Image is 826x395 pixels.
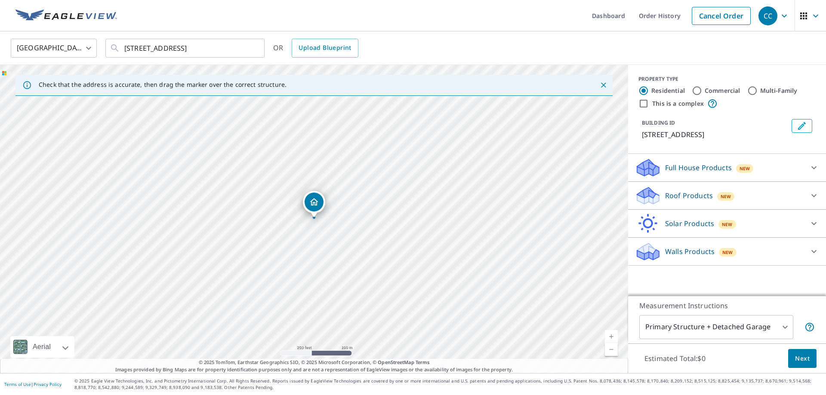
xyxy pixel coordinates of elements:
[758,6,777,25] div: CC
[635,241,819,262] div: Walls ProductsNew
[788,349,817,368] button: Next
[665,218,714,229] p: Solar Products
[124,36,247,60] input: Search by address or latitude-longitude
[635,185,819,206] div: Roof ProductsNew
[605,343,618,356] a: Current Level 17, Zoom Out
[740,165,750,172] span: New
[692,7,751,25] a: Cancel Order
[74,378,822,391] p: © 2025 Eagle View Technologies, Inc. and Pictometry International Corp. All Rights Reserved. Repo...
[292,39,358,58] a: Upload Blueprint
[665,162,732,173] p: Full House Products
[4,382,62,387] p: |
[721,193,731,200] span: New
[635,213,819,234] div: Solar ProductsNew
[635,157,819,178] div: Full House ProductsNew
[15,9,117,22] img: EV Logo
[722,249,733,256] span: New
[416,359,430,365] a: Terms
[795,353,810,364] span: Next
[652,99,704,108] label: This is a complex
[722,221,733,228] span: New
[34,381,62,387] a: Privacy Policy
[760,86,798,95] label: Multi-Family
[30,336,53,358] div: Aerial
[299,43,351,53] span: Upload Blueprint
[665,190,713,201] p: Roof Products
[804,322,815,332] span: Your report will include the primary structure and a detached garage if one exists.
[378,359,414,365] a: OpenStreetMap
[642,119,675,126] p: BUILDING ID
[605,330,618,343] a: Current Level 17, Zoom In
[4,381,31,387] a: Terms of Use
[639,315,793,339] div: Primary Structure + Detached Garage
[651,86,685,95] label: Residential
[792,119,812,133] button: Edit building 1
[303,191,325,217] div: Dropped pin, building 1, Residential property, 20889 Morada Ct Boca Raton, FL 33433
[273,39,358,58] div: OR
[642,129,788,140] p: [STREET_ADDRESS]
[199,359,430,366] span: © 2025 TomTom, Earthstar Geographics SIO, © 2025 Microsoft Corporation, ©
[638,349,712,368] p: Estimated Total: $0
[598,80,609,91] button: Close
[639,300,815,311] p: Measurement Instructions
[39,81,287,89] p: Check that the address is accurate, then drag the marker over the correct structure.
[11,36,97,60] div: [GEOGRAPHIC_DATA]
[638,75,816,83] div: PROPERTY TYPE
[665,246,715,257] p: Walls Products
[10,336,74,358] div: Aerial
[705,86,740,95] label: Commercial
